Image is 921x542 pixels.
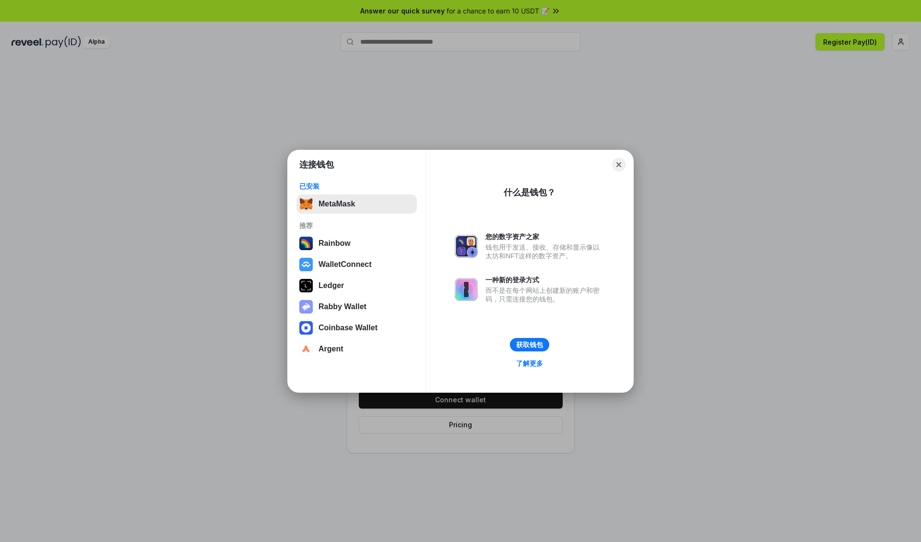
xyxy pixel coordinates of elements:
[455,278,478,301] img: svg+xml,%3Csvg%20xmlns%3D%22http%3A%2F%2Fwww.w3.org%2F2000%2Fsvg%22%20fill%3D%22none%22%20viewBox...
[296,318,417,337] button: Coinbase Wallet
[485,232,604,241] div: 您的数字资产之家
[455,235,478,258] img: svg+xml,%3Csvg%20xmlns%3D%22http%3A%2F%2Fwww.w3.org%2F2000%2Fsvg%22%20fill%3D%22none%22%20viewBox...
[485,286,604,303] div: 而不是在每个网站上创建新的账户和密码，只需连接您的钱包。
[299,300,313,313] img: svg+xml,%3Csvg%20xmlns%3D%22http%3A%2F%2Fwww.w3.org%2F2000%2Fsvg%22%20fill%3D%22none%22%20viewBox...
[319,260,372,269] div: WalletConnect
[319,345,343,353] div: Argent
[516,340,543,349] div: 获取钱包
[485,276,604,284] div: 一种新的登录方式
[510,338,549,351] button: 获取钱包
[299,182,414,191] div: 已安装
[319,302,366,311] div: Rabby Wallet
[296,276,417,295] button: Ledger
[516,359,543,368] div: 了解更多
[299,342,313,356] img: svg+xml,%3Csvg%20width%3D%2228%22%20height%3D%2228%22%20viewBox%3D%220%200%2028%2028%22%20fill%3D...
[296,234,417,253] button: Rainbow
[299,237,313,250] img: svg+xml,%3Csvg%20width%3D%22120%22%20height%3D%22120%22%20viewBox%3D%220%200%20120%20120%22%20fil...
[319,200,355,208] div: MetaMask
[510,357,549,370] a: 了解更多
[485,243,604,260] div: 钱包用于发送、接收、存储和显示像以太坊和NFT这样的数字资产。
[299,279,313,292] img: svg+xml,%3Csvg%20xmlns%3D%22http%3A%2F%2Fwww.w3.org%2F2000%2Fsvg%22%20width%3D%2228%22%20height%3...
[299,321,313,335] img: svg+xml,%3Csvg%20width%3D%2228%22%20height%3D%2228%22%20viewBox%3D%220%200%2028%2028%22%20fill%3D...
[296,194,417,214] button: MetaMask
[296,255,417,274] button: WalletConnect
[299,258,313,271] img: svg+xml,%3Csvg%20width%3D%2228%22%20height%3D%2228%22%20viewBox%3D%220%200%2028%2028%22%20fill%3D...
[299,197,313,211] img: svg+xml,%3Csvg%20fill%3D%22none%22%20height%3D%2233%22%20viewBox%3D%220%200%2035%2033%22%20width%...
[299,159,334,170] h1: 连接钱包
[504,187,555,198] div: 什么是钱包？
[319,324,378,332] div: Coinbase Wallet
[296,297,417,316] button: Rabby Wallet
[319,239,351,248] div: Rainbow
[296,339,417,359] button: Argent
[319,281,344,290] div: Ledger
[612,158,626,171] button: Close
[299,221,414,230] div: 推荐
